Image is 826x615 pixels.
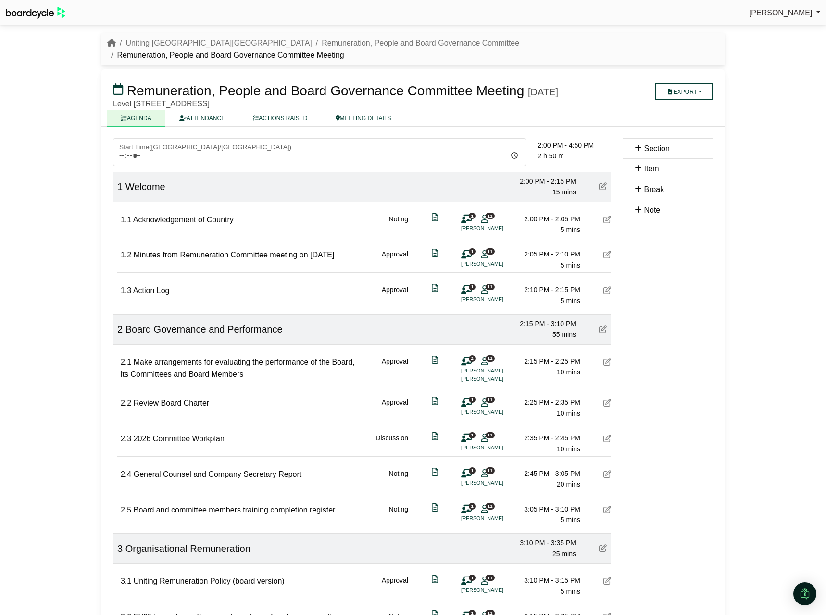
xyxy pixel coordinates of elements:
div: 3:05 PM - 3:10 PM [513,504,580,514]
span: Board Governance and Performance [125,324,283,334]
div: 2:15 PM - 3:10 PM [509,319,576,329]
div: 2:10 PM - 2:15 PM [513,284,580,295]
span: 1.2 [121,251,131,259]
div: Approval [382,356,408,384]
span: 5 mins [561,588,580,595]
span: 2.3 [121,435,131,443]
span: Acknowledgement of Country [133,216,234,224]
span: 2026 Committee Workplan [134,435,225,443]
a: [PERSON_NAME] [749,7,820,19]
span: 2 h 50 m [538,152,563,160]
span: 11 [486,575,495,581]
span: Remuneration, People and Board Governance Committee Meeting [127,83,524,98]
span: 1 [469,248,476,255]
div: 2:45 PM - 3:05 PM [513,468,580,479]
span: 1 [469,284,476,290]
span: 11 [486,467,495,474]
span: 2 [469,355,476,361]
span: 2.1 [121,358,131,366]
div: Approval [382,575,408,597]
span: Minutes from Remuneration Committee meeting on [DATE] [134,251,335,259]
span: 2.2 [121,399,131,407]
li: [PERSON_NAME] [461,367,533,375]
span: 5 mins [561,226,580,233]
a: Remuneration, People and Board Governance Committee [322,39,519,47]
span: 3 [117,543,123,554]
span: 1.3 [121,286,131,295]
span: 1.1 [121,216,131,224]
li: [PERSON_NAME] [461,224,533,232]
span: 5 mins [561,297,580,305]
div: Approval [382,397,408,419]
a: ATTENDANCE [165,110,239,127]
span: General Counsel and Company Secretary Report [134,470,302,478]
span: 11 [486,397,495,403]
span: Break [644,185,664,193]
span: 11 [486,432,495,438]
div: 2:00 PM - 4:50 PM [538,140,611,151]
span: Review Board Charter [134,399,209,407]
span: 1 [469,213,476,219]
li: [PERSON_NAME] [461,260,533,268]
a: ACTIONS RAISED [239,110,321,127]
a: MEETING DETAILS [322,110,405,127]
span: 11 [486,248,495,255]
span: Action Log [133,286,170,295]
span: 25 mins [552,550,576,558]
li: Remuneration, People and Board Governance Committee Meeting [107,49,344,62]
li: [PERSON_NAME] [461,514,533,523]
span: 5 mins [561,261,580,269]
div: [DATE] [528,86,558,98]
span: Note [644,206,660,214]
span: Section [644,144,669,153]
span: Organisational Remuneration [125,543,250,554]
div: Noting [389,214,408,235]
div: Noting [389,504,408,525]
div: Approval [382,284,408,306]
div: 2:05 PM - 2:10 PM [513,249,580,259]
span: 10 mins [557,368,580,376]
div: Discussion [375,433,408,454]
span: Make arrangements for evaluating the performance of the Board, its Committees and Board Members [121,358,355,379]
span: 11 [486,355,495,361]
div: Noting [389,468,408,490]
div: Open Intercom Messenger [793,582,816,605]
div: 2:35 PM - 2:45 PM [513,433,580,443]
span: 11 [486,503,495,509]
span: 1 [469,503,476,509]
li: [PERSON_NAME] [461,295,533,304]
span: 15 mins [552,188,576,196]
img: BoardcycleBlackGreen-aaafeed430059cb809a45853b8cf6d952af9d84e6e89e1f1685b34bfd5cb7d64.svg [6,7,65,19]
div: 2:25 PM - 2:35 PM [513,397,580,408]
span: Level [STREET_ADDRESS] [113,100,210,108]
span: 1 [469,397,476,403]
span: 10 mins [557,445,580,453]
span: [PERSON_NAME] [749,9,813,17]
div: 3:10 PM - 3:15 PM [513,575,580,586]
span: Uniting Remuneration Policy (board version) [134,577,285,585]
button: Export [655,83,713,100]
span: 1 [469,467,476,474]
div: Approval [382,249,408,270]
span: 1 [469,575,476,581]
span: 11 [486,284,495,290]
span: 2.4 [121,470,131,478]
span: 3.1 [121,577,131,585]
li: [PERSON_NAME] [461,586,533,594]
span: Item [644,165,659,173]
span: 20 mins [557,480,580,488]
div: 2:00 PM - 2:15 PM [509,176,576,187]
a: Uniting [GEOGRAPHIC_DATA][GEOGRAPHIC_DATA] [125,39,312,47]
span: 2 [117,324,123,334]
li: [PERSON_NAME] [461,375,533,383]
div: 3:10 PM - 3:35 PM [509,538,576,548]
span: 10 mins [557,410,580,417]
span: 1 [117,181,123,192]
span: Board and committee members training completion register [134,506,336,514]
span: Welcome [125,181,165,192]
div: 2:00 PM - 2:05 PM [513,214,580,224]
span: 1 [469,432,476,438]
span: 5 mins [561,516,580,524]
span: 55 mins [552,331,576,338]
nav: breadcrumb [107,37,719,62]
